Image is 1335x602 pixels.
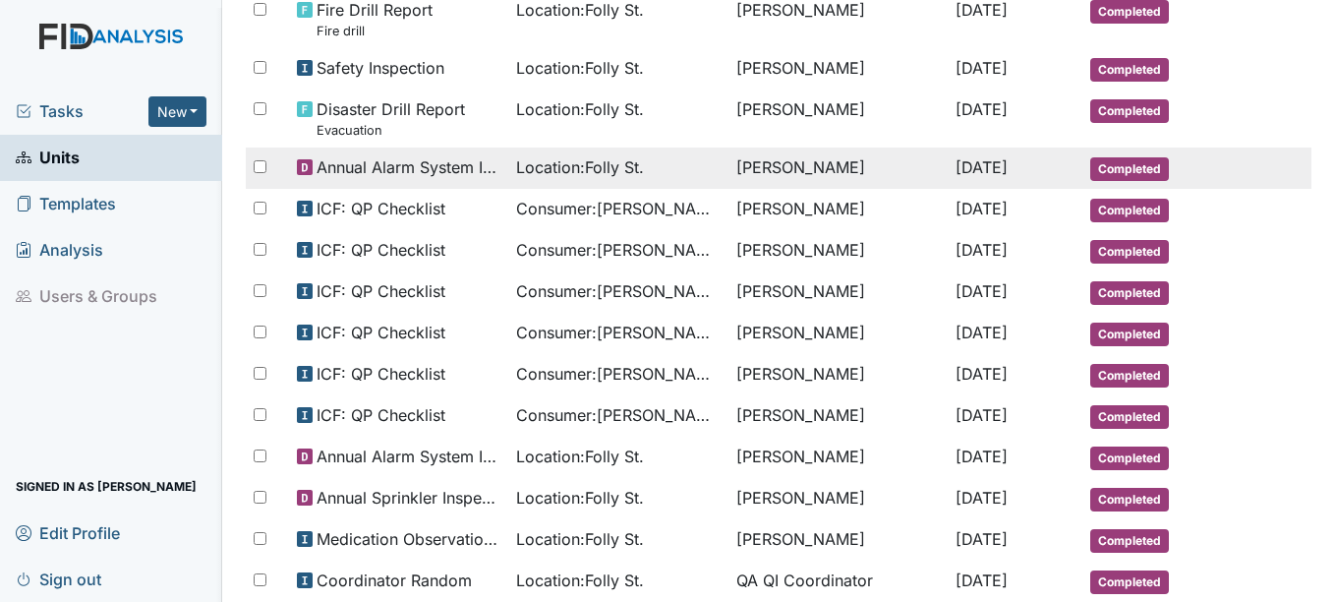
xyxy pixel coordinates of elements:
[956,405,1008,425] span: [DATE]
[728,437,949,478] td: [PERSON_NAME]
[16,517,120,548] span: Edit Profile
[728,354,949,395] td: [PERSON_NAME]
[956,571,1008,590] span: [DATE]
[1090,281,1169,305] span: Completed
[956,323,1008,342] span: [DATE]
[16,99,148,123] a: Tasks
[728,189,949,230] td: [PERSON_NAME]
[728,271,949,313] td: [PERSON_NAME]
[317,445,501,468] span: Annual Alarm System Inspection
[317,486,501,510] span: Annual Sprinkler Inspection
[1090,571,1169,594] span: Completed
[317,527,501,551] span: Medication Observation Checklist
[728,519,949,561] td: [PERSON_NAME]
[728,230,949,271] td: [PERSON_NAME]
[317,569,472,592] span: Coordinator Random
[516,486,644,510] span: Location : Folly St.
[1090,58,1169,82] span: Completed
[317,56,444,80] span: Safety Inspection
[956,99,1008,119] span: [DATE]
[956,157,1008,177] span: [DATE]
[516,97,644,121] span: Location : Folly St.
[516,569,644,592] span: Location : Folly St.
[317,197,445,220] span: ICF: QP Checklist
[728,313,949,354] td: [PERSON_NAME]
[1090,240,1169,264] span: Completed
[728,90,949,148] td: [PERSON_NAME]
[516,321,721,344] span: Consumer : [PERSON_NAME]
[317,97,465,140] span: Disaster Drill Report Evacuation
[16,143,80,173] span: Units
[956,58,1008,78] span: [DATE]
[956,281,1008,301] span: [DATE]
[317,321,445,344] span: ICF: QP Checklist
[1090,405,1169,429] span: Completed
[317,121,465,140] small: Evacuation
[1090,488,1169,512] span: Completed
[516,362,721,386] span: Consumer : [PERSON_NAME]
[516,279,721,303] span: Consumer : [PERSON_NAME]
[956,447,1008,466] span: [DATE]
[728,478,949,519] td: [PERSON_NAME]
[728,148,949,189] td: [PERSON_NAME]
[516,445,644,468] span: Location : Folly St.
[1090,447,1169,470] span: Completed
[1090,364,1169,388] span: Completed
[516,527,644,551] span: Location : Folly St.
[516,197,721,220] span: Consumer : [PERSON_NAME]
[1090,157,1169,181] span: Completed
[148,96,207,127] button: New
[956,240,1008,260] span: [DATE]
[956,488,1008,508] span: [DATE]
[1090,199,1169,222] span: Completed
[728,48,949,90] td: [PERSON_NAME]
[1090,99,1169,123] span: Completed
[317,362,445,386] span: ICF: QP Checklist
[16,471,197,502] span: Signed in as [PERSON_NAME]
[317,403,445,427] span: ICF: QP Checklist
[317,238,445,262] span: ICF: QP Checklist
[956,364,1008,384] span: [DATE]
[16,564,101,594] span: Sign out
[728,395,949,437] td: [PERSON_NAME]
[16,235,103,266] span: Analysis
[956,199,1008,218] span: [DATE]
[1090,529,1169,553] span: Completed
[317,22,433,40] small: Fire drill
[1090,323,1169,346] span: Completed
[16,189,116,219] span: Templates
[516,155,644,179] span: Location : Folly St.
[317,155,501,179] span: Annual Alarm System Inspection
[728,561,949,602] td: QA QI Coordinator
[317,279,445,303] span: ICF: QP Checklist
[516,238,721,262] span: Consumer : [PERSON_NAME]
[516,403,721,427] span: Consumer : [PERSON_NAME]
[516,56,644,80] span: Location : Folly St.
[956,529,1008,549] span: [DATE]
